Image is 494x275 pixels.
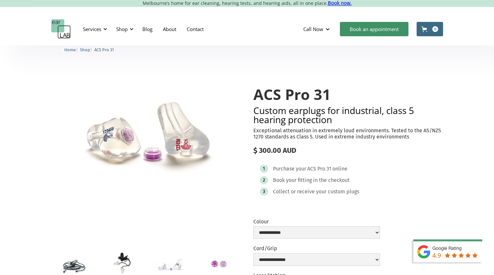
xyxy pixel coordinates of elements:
[273,177,350,184] div: Book your fitting in the checkout
[158,20,182,39] a: About
[253,218,380,225] label: Colour
[303,26,323,32] div: Call Now
[64,46,76,53] a: Home
[253,106,443,124] h2: Custom earplugs for industrial, class 5 hearing protection
[182,20,209,39] a: Contact
[80,46,94,53] li: 〉
[64,47,76,52] span: Home
[79,19,109,39] div: Services
[253,86,443,103] h1: ACS Pro 31
[307,166,331,172] div: ACS Pro 31
[94,47,114,52] span: ACS Pro 31
[273,188,359,195] div: Collect or receive your custom plugs
[332,166,347,172] div: online
[51,73,241,203] img: ACS Pro 31
[51,19,71,39] a: home
[253,245,380,251] label: Cord/Grip
[263,178,265,183] div: 2
[51,73,241,203] a: open lightbox
[417,22,443,36] a: Open cart
[432,26,438,32] div: 0
[273,166,306,172] div: Purchase your
[253,146,443,155] div: $ 300.00 AUD
[94,46,114,53] a: ACS Pro 31
[298,19,337,39] div: Call Now
[116,26,128,32] div: Shop
[83,26,101,32] div: Services
[253,127,443,140] p: Exceptional attenuation in extremely loud environments. Tested to the AS/NZS 1270 standards as Cl...
[340,22,408,36] a: Book an appointment
[80,46,90,53] a: Shop
[263,189,265,194] div: 3
[263,166,265,171] div: 1
[64,46,80,53] li: 〉
[137,20,158,39] a: Blog
[80,47,90,52] span: Shop
[112,19,135,39] div: Shop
